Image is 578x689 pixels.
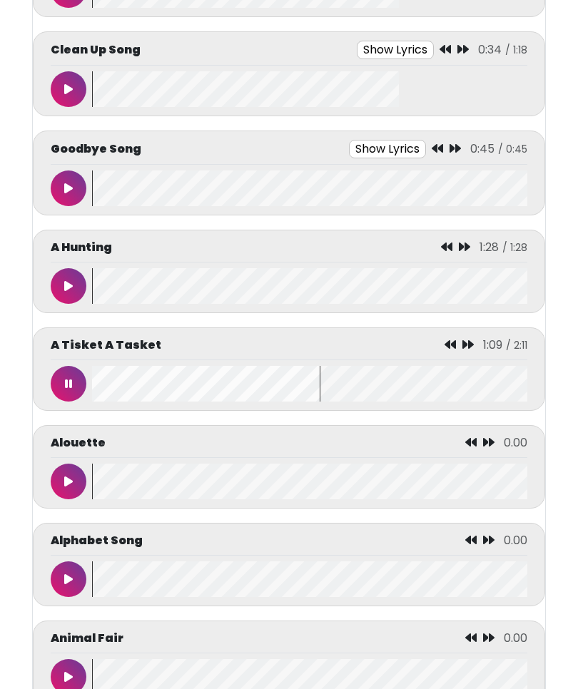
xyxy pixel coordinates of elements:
p: A Hunting [51,239,112,256]
span: / 2:11 [506,338,527,352]
span: / 0:45 [498,142,527,156]
span: 0.00 [504,434,527,451]
p: Alouette [51,434,106,451]
span: / 1:28 [502,240,527,255]
span: 0:34 [478,41,502,58]
p: Clean Up Song [51,41,141,58]
span: 1:09 [483,337,502,353]
p: Animal Fair [51,630,123,647]
span: 0.00 [504,532,527,548]
span: 0:45 [470,141,495,157]
p: Goodbye Song [51,141,141,158]
button: Show Lyrics [349,140,426,158]
button: Show Lyrics [357,41,434,59]
span: 0.00 [504,630,527,646]
span: 1:28 [480,239,499,255]
p: A Tisket A Tasket [51,337,161,354]
span: / 1:18 [505,43,527,57]
p: Alphabet Song [51,532,143,549]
